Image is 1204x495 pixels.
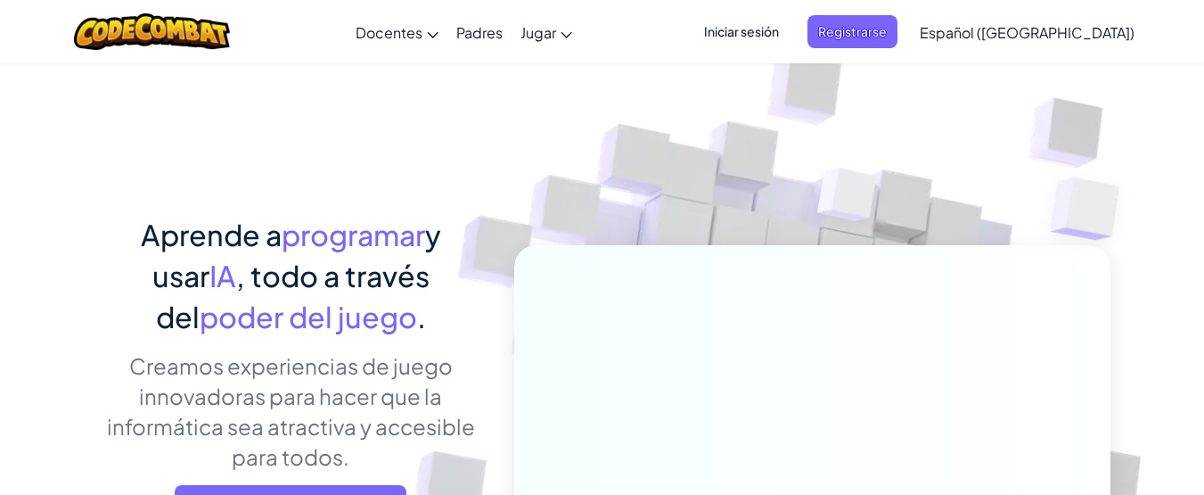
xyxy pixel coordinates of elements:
[807,15,897,48] button: Registrarse
[512,8,581,56] a: Jugar
[347,8,447,56] a: Docentes
[417,299,426,334] span: .
[209,258,236,293] span: IA
[200,299,417,334] span: poder del juego
[1015,134,1169,285] img: Overlap cubes
[911,8,1143,56] a: Español ([GEOGRAPHIC_DATA])
[356,23,422,42] span: Docentes
[447,8,512,56] a: Padres
[520,23,556,42] span: Jugar
[141,217,282,252] span: Aprende a
[94,351,487,472] p: Creamos experiencias de juego innovadoras para hacer que la informática sea atractiva y accesible...
[920,23,1134,42] span: Español ([GEOGRAPHIC_DATA])
[693,15,790,48] button: Iniciar sesión
[783,133,912,266] img: Overlap cubes
[156,258,430,334] span: , todo a través del
[74,13,230,50] img: CodeCombat logo
[282,217,425,252] span: programar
